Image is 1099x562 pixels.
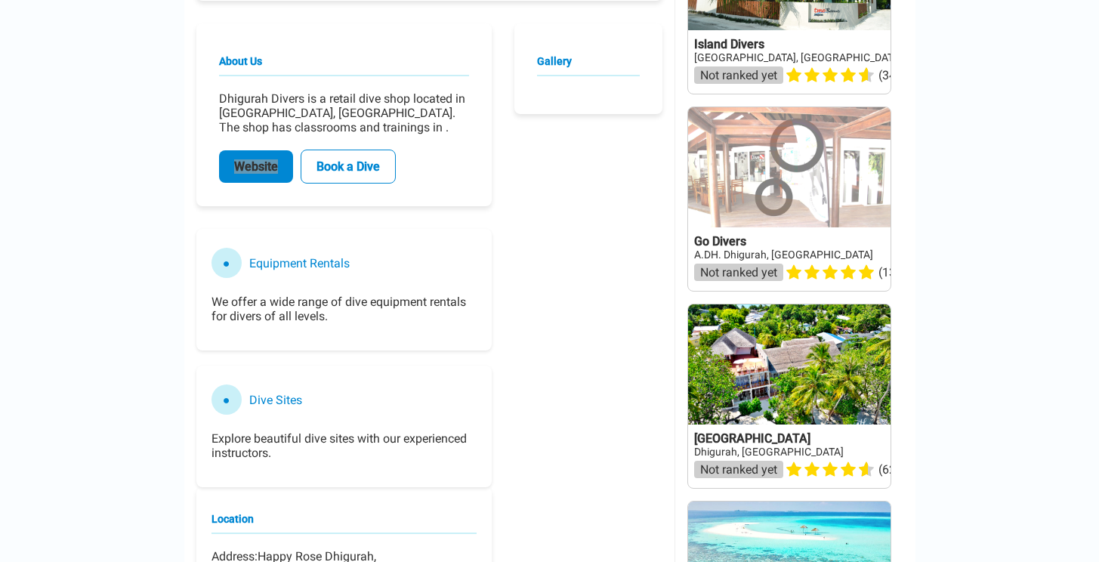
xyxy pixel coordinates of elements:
[219,150,293,183] a: Website
[694,446,844,458] a: Dhigurah, [GEOGRAPHIC_DATA]
[211,384,242,415] div: ●
[211,431,477,460] p: Explore beautiful dive sites with our experienced instructors.
[211,295,477,323] p: We offer a wide range of dive equipment rentals for divers of all levels.
[219,91,469,134] p: Dhigurah Divers is a retail dive shop located in [GEOGRAPHIC_DATA], [GEOGRAPHIC_DATA]. The shop h...
[219,55,469,76] h2: About Us
[211,248,242,278] div: ●
[694,249,873,261] a: A.DH. Dhigurah, [GEOGRAPHIC_DATA]
[301,150,396,184] a: Book a Dive
[211,513,477,534] h3: Location
[249,393,302,407] h3: Dive Sites
[537,55,640,76] h2: Gallery
[249,256,350,270] h3: Equipment Rentals
[694,51,903,63] a: [GEOGRAPHIC_DATA], [GEOGRAPHIC_DATA]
